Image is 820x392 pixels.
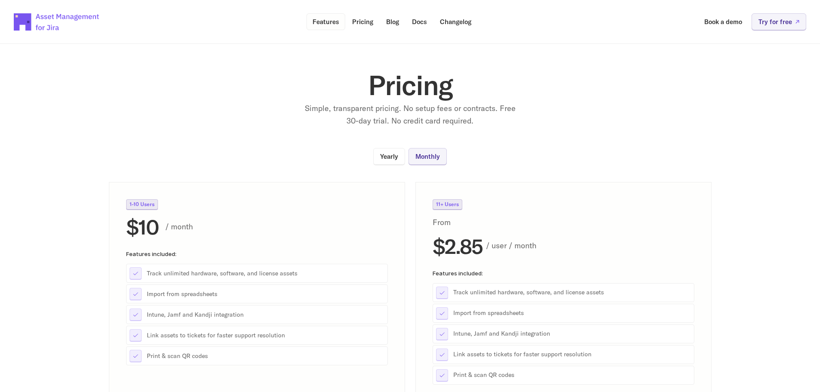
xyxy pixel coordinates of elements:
p: Link assets to tickets for faster support resolution [453,350,691,359]
a: Docs [406,13,433,30]
p: Intune, Jamf and Kandji integration [453,330,691,338]
p: 1-10 Users [130,202,155,207]
a: Try for free [752,13,806,30]
a: Changelog [434,13,477,30]
p: Track unlimited hardware, software, and license assets [147,269,384,278]
a: Blog [380,13,405,30]
p: Features included: [126,251,388,257]
p: Link assets to tickets for faster support resolution [147,331,384,340]
p: 11+ Users [436,202,459,207]
p: / user / month [486,240,694,252]
p: Features [313,19,339,25]
p: / month [165,220,388,233]
p: Pricing [352,19,373,25]
p: Track unlimited hardware, software, and license assets [453,288,691,297]
p: Blog [386,19,399,25]
a: Features [306,13,345,30]
a: Pricing [346,13,379,30]
p: Import from spreadsheets [453,309,691,318]
p: Intune, Jamf and Kandji integration [147,310,384,319]
h1: Pricing [238,71,582,99]
p: Features included: [433,270,694,276]
p: Changelog [440,19,471,25]
p: Import from spreadsheets [147,290,384,298]
p: Monthly [415,153,440,160]
p: From [433,216,472,229]
p: Try for free [758,19,792,25]
p: Print & scan QR codes [147,352,384,360]
p: Simple, transparent pricing. No setup fees or contracts. Free 30-day trial. No credit card required. [303,102,518,127]
h2: $10 [126,216,158,237]
a: Book a demo [698,13,748,30]
p: Book a demo [704,19,742,25]
p: Docs [412,19,427,25]
p: Print & scan QR codes [453,371,691,380]
p: Yearly [380,153,398,160]
h2: $2.85 [433,235,483,256]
